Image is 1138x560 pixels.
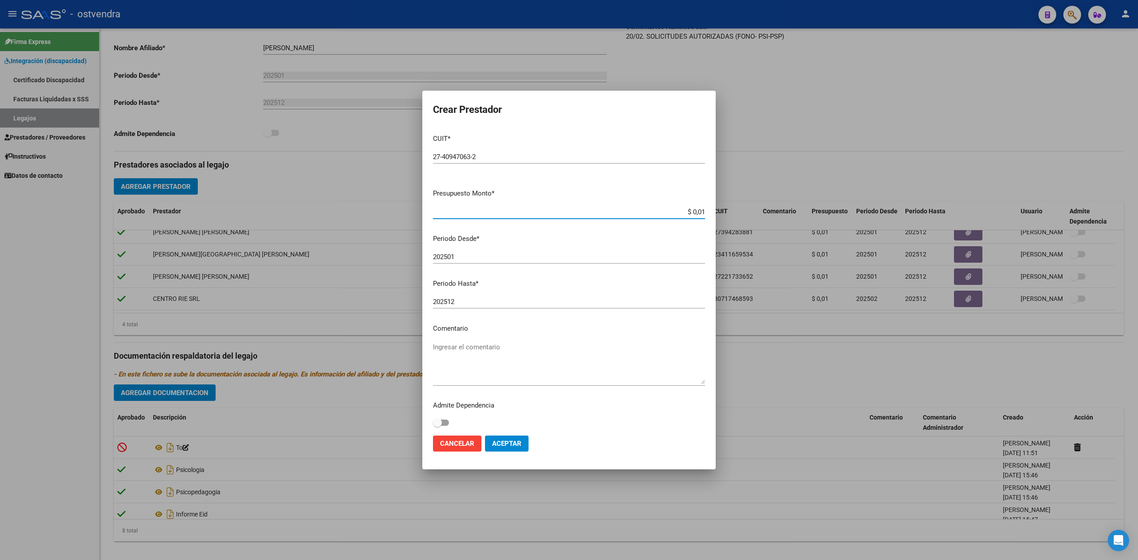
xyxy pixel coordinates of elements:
[433,436,481,452] button: Cancelar
[433,279,705,289] p: Periodo Hasta
[433,188,705,199] p: Presupuesto Monto
[433,400,705,411] p: Admite Dependencia
[433,324,705,334] p: Comentario
[492,440,521,448] span: Aceptar
[433,134,705,144] p: CUIT
[433,234,705,244] p: Periodo Desde
[1108,530,1129,551] div: Open Intercom Messenger
[485,436,529,452] button: Aceptar
[433,101,705,118] h2: Crear Prestador
[440,440,474,448] span: Cancelar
